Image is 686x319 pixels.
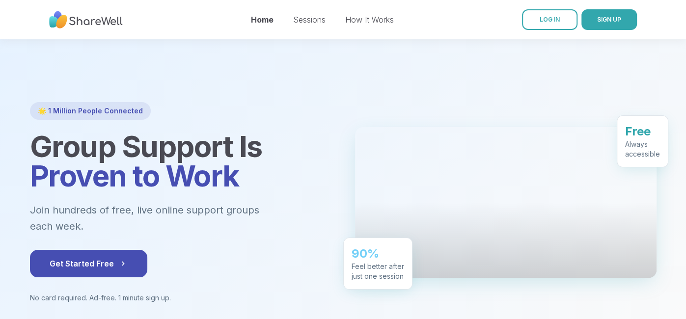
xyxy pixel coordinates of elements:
span: Get Started Free [50,258,128,269]
div: Free [625,124,660,139]
div: Always accessible [625,139,660,159]
h1: Group Support Is [30,132,331,190]
a: Home [251,15,274,25]
span: LOG IN [540,16,560,23]
div: 🌟 1 Million People Connected [30,102,151,120]
span: Proven to Work [30,158,239,193]
a: LOG IN [522,9,577,30]
button: SIGN UP [581,9,637,30]
img: ShareWell Nav Logo [49,6,123,33]
p: No card required. Ad-free. 1 minute sign up. [30,293,331,303]
p: Join hundreds of free, live online support groups each week. [30,202,313,234]
a: Sessions [293,15,326,25]
span: SIGN UP [597,16,621,23]
div: Feel better after just one session [352,262,404,281]
a: How It Works [345,15,394,25]
div: 90% [352,246,404,262]
button: Get Started Free [30,250,147,277]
